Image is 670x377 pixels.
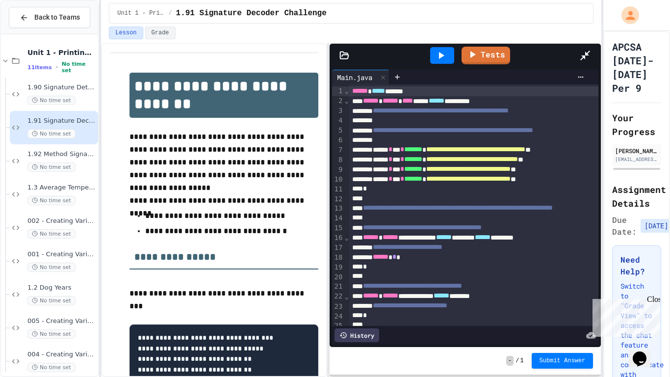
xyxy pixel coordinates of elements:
h2: Your Progress [612,111,661,138]
div: 14 [332,214,344,223]
div: 9 [332,165,344,175]
span: 1.3 Average Temperature [27,184,96,192]
div: 23 [332,302,344,312]
button: Lesson [109,27,143,39]
div: 19 [332,263,344,272]
button: Submit Answer [532,353,593,369]
div: 5 [332,126,344,135]
div: Main.java [332,70,389,84]
button: Grade [145,27,176,39]
span: 1.2 Dog Years [27,284,96,292]
div: 10 [332,175,344,185]
div: 12 [332,194,344,204]
div: History [335,328,379,342]
div: 1 [332,86,344,96]
div: Main.java [332,72,377,82]
span: 1.90 Signature Detective Challenge [27,83,96,92]
div: 17 [332,243,344,253]
div: 21 [332,282,344,292]
div: 13 [332,204,344,214]
span: 002 - Creating Variables and Printing 2 [27,217,96,225]
span: / [168,9,172,17]
div: 2 [332,96,344,106]
button: Back to Teams [9,7,90,28]
span: No time set [27,329,76,339]
span: No time set [27,263,76,272]
span: Fold line [344,87,349,95]
div: 18 [332,253,344,263]
div: 16 [332,233,344,243]
span: 1.91 Signature Decoder Challenge [176,7,327,19]
div: 25 [332,321,344,331]
div: 3 [332,106,344,116]
div: 4 [332,116,344,126]
div: 22 [332,292,344,301]
div: 20 [332,272,344,282]
div: 24 [332,312,344,322]
span: 001 - Creating Variables and Printing 1 [27,250,96,259]
span: Due Date: [612,214,637,238]
span: / [515,357,519,365]
span: No time set [27,162,76,172]
div: 15 [332,223,344,233]
span: No time set [27,229,76,239]
span: Fold line [344,234,349,242]
div: My Account [611,4,642,27]
span: 1.92 Method Signature Repair [27,150,96,159]
span: No time set [62,61,97,74]
div: 7 [332,145,344,155]
div: [EMAIL_ADDRESS][DOMAIN_NAME] [615,156,658,163]
span: No time set [27,96,76,105]
span: Submit Answer [540,357,586,365]
h3: Need Help? [620,254,653,277]
iframe: chat widget [589,295,660,337]
span: 11 items [27,64,52,71]
span: 1 [520,357,523,365]
span: Unit 1 - Printing & Primitive Types [117,9,164,17]
span: • [56,63,58,71]
span: No time set [27,296,76,305]
span: - [506,356,514,366]
h1: APCSA [DATE]-[DATE] Per 9 [612,40,661,95]
h2: Assignment Details [612,183,661,210]
span: No time set [27,196,76,205]
span: Back to Teams [34,12,80,23]
span: Fold line [344,293,349,300]
span: Unit 1 - Printing & Primitive Types [27,48,96,57]
div: 11 [332,185,344,194]
div: 8 [332,155,344,165]
span: No time set [27,129,76,138]
span: No time set [27,363,76,372]
div: Chat with us now!Close [4,4,68,62]
div: 6 [332,135,344,145]
span: 004 - Creating Variables and Printing 4 [27,350,96,359]
iframe: chat widget [629,338,660,367]
span: 1.91 Signature Decoder Challenge [27,117,96,125]
div: [PERSON_NAME] [615,146,658,155]
a: Tests [462,47,510,64]
span: Fold line [344,97,349,105]
span: 005 - Creating Variables and Printing 5 [27,317,96,325]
